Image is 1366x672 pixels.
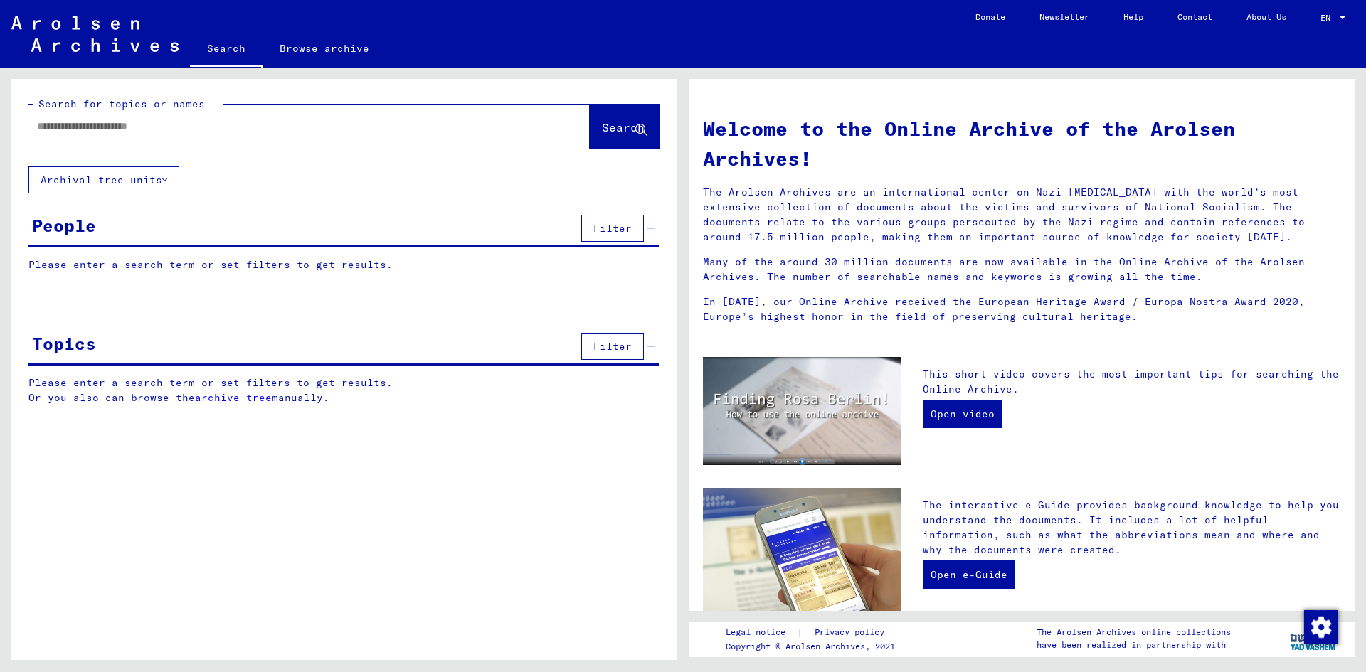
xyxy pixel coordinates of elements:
[923,400,1002,428] a: Open video
[726,625,901,640] div: |
[703,185,1341,245] p: The Arolsen Archives are an international center on Nazi [MEDICAL_DATA] with the world’s most ext...
[28,375,660,405] p: Please enter a search term or set filters to get results. Or you also can browse the manually.
[703,294,1341,324] p: In [DATE], our Online Archive received the European Heritage Award / Europa Nostra Award 2020, Eu...
[1287,621,1340,656] img: yv_logo.png
[1304,610,1338,644] img: Change consent
[1037,639,1231,651] p: have been realized in partnership with
[32,213,96,238] div: People
[263,31,386,65] a: Browse archive
[726,640,901,653] p: Copyright © Arolsen Archives, 2021
[593,340,632,353] span: Filter
[1037,626,1231,639] p: The Arolsen Archives online collections
[703,357,901,465] img: video.jpg
[593,222,632,235] span: Filter
[1320,13,1336,23] span: EN
[581,215,644,242] button: Filter
[923,560,1015,589] a: Open e-Guide
[703,488,901,620] img: eguide.jpg
[11,16,179,52] img: Arolsen_neg.svg
[703,114,1341,174] h1: Welcome to the Online Archive of the Arolsen Archives!
[28,257,659,272] p: Please enter a search term or set filters to get results.
[923,367,1341,397] p: This short video covers the most important tips for searching the Online Archive.
[32,331,96,356] div: Topics
[602,120,645,134] span: Search
[190,31,263,68] a: Search
[581,333,644,360] button: Filter
[195,391,272,404] a: archive tree
[923,498,1341,558] p: The interactive e-Guide provides background knowledge to help you understand the documents. It in...
[726,625,797,640] a: Legal notice
[28,166,179,193] button: Archival tree units
[38,97,205,110] mat-label: Search for topics or names
[803,625,901,640] a: Privacy policy
[590,105,660,149] button: Search
[703,255,1341,284] p: Many of the around 30 million documents are now available in the Online Archive of the Arolsen Ar...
